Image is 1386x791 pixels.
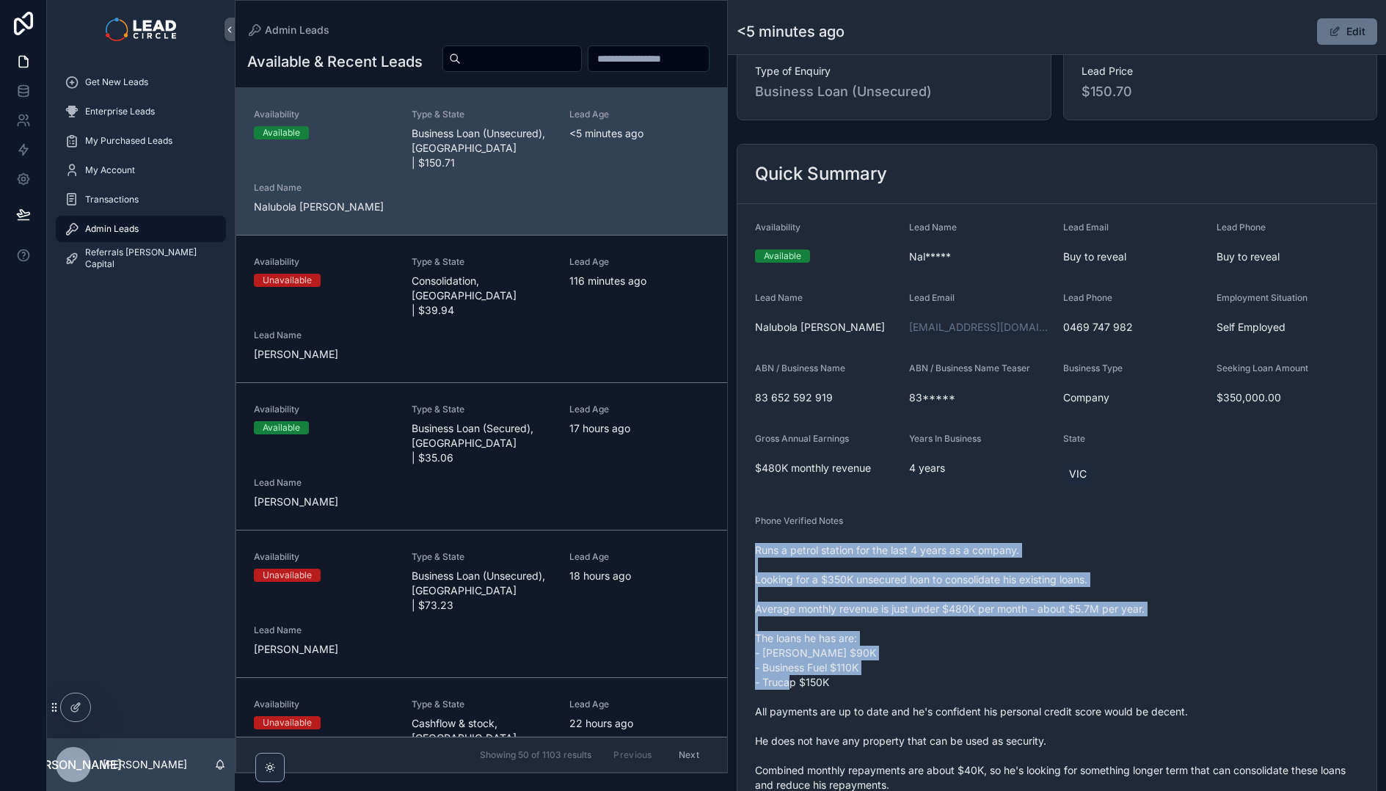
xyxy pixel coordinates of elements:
[1063,433,1085,444] span: State
[755,222,800,233] span: Availability
[263,126,300,139] div: Available
[236,530,727,677] a: AvailabilityUnavailableType & StateBusiness Loan (Unsecured), [GEOGRAPHIC_DATA] | $73.23Lead Age1...
[254,404,394,415] span: Availability
[56,98,226,125] a: Enterprise Leads
[412,569,552,613] span: Business Loan (Unsecured), [GEOGRAPHIC_DATA] | $73.23
[1317,18,1377,45] button: Edit
[412,404,552,415] span: Type & State
[1217,390,1359,405] span: $350,000.00
[412,551,552,563] span: Type & State
[1069,467,1087,481] span: VIC
[755,320,897,335] span: Nalubola [PERSON_NAME]
[254,495,394,509] span: [PERSON_NAME]
[247,51,423,72] h1: Available & Recent Leads
[1063,320,1206,335] span: 0469 747 982
[569,274,710,288] span: 116 minutes ago
[569,256,710,268] span: Lead Age
[254,347,394,362] span: [PERSON_NAME]
[569,716,710,731] span: 22 hours ago
[668,743,710,766] button: Next
[85,194,139,205] span: Transactions
[480,749,591,761] span: Showing 50 of 1103 results
[85,76,148,88] span: Get New Leads
[569,569,710,583] span: 18 hours ago
[755,292,803,303] span: Lead Name
[254,200,394,214] span: Nalubola [PERSON_NAME]
[265,23,329,37] span: Admin Leads
[412,109,552,120] span: Type & State
[254,477,394,489] span: Lead Name
[569,551,710,563] span: Lead Age
[755,461,897,475] span: $480K monthly revenue
[755,64,1033,79] span: Type of Enquiry
[106,18,175,41] img: App logo
[47,59,235,291] div: scrollable content
[254,182,394,194] span: Lead Name
[1063,362,1123,373] span: Business Type
[236,88,727,235] a: AvailabilityAvailableType & StateBusiness Loan (Unsecured), [GEOGRAPHIC_DATA] | $150.71Lead Age<5...
[56,157,226,183] a: My Account
[254,699,394,710] span: Availability
[412,256,552,268] span: Type & State
[1063,249,1206,264] span: Buy to reveal
[909,320,1051,335] a: [EMAIL_ADDRESS][DOMAIN_NAME]
[755,81,1033,102] span: Business Loan (Unsecured)
[254,551,394,563] span: Availability
[1082,64,1360,79] span: Lead Price
[263,569,312,582] div: Unavailable
[909,222,957,233] span: Lead Name
[412,699,552,710] span: Type & State
[25,756,122,773] span: [PERSON_NAME]
[236,382,727,530] a: AvailabilityAvailableType & StateBusiness Loan (Secured), [GEOGRAPHIC_DATA] | $35.06Lead Age17 ho...
[569,699,710,710] span: Lead Age
[909,461,1051,475] span: 4 years
[1063,390,1206,405] span: Company
[254,109,394,120] span: Availability
[85,164,135,176] span: My Account
[1063,292,1112,303] span: Lead Phone
[1217,249,1359,264] span: Buy to reveal
[737,21,845,42] h1: <5 minutes ago
[254,256,394,268] span: Availability
[254,642,394,657] span: [PERSON_NAME]
[412,126,552,170] span: Business Loan (Unsecured), [GEOGRAPHIC_DATA] | $150.71
[755,433,849,444] span: Gross Annual Earnings
[103,757,187,772] p: [PERSON_NAME]
[56,245,226,271] a: Referrals [PERSON_NAME] Capital
[85,247,211,270] span: Referrals [PERSON_NAME] Capital
[56,186,226,213] a: Transactions
[569,421,710,436] span: 17 hours ago
[85,223,139,235] span: Admin Leads
[909,362,1030,373] span: ABN / Business Name Teaser
[254,624,394,636] span: Lead Name
[412,421,552,465] span: Business Loan (Secured), [GEOGRAPHIC_DATA] | $35.06
[56,128,226,154] a: My Purchased Leads
[755,515,843,526] span: Phone Verified Notes
[254,329,394,341] span: Lead Name
[56,69,226,95] a: Get New Leads
[412,274,552,318] span: Consolidation, [GEOGRAPHIC_DATA] | $39.94
[412,716,552,760] span: Cashflow & stock, [GEOGRAPHIC_DATA] | $30.58
[1217,362,1308,373] span: Seeking Loan Amount
[755,362,845,373] span: ABN / Business Name
[1217,222,1266,233] span: Lead Phone
[263,274,312,287] div: Unavailable
[85,135,172,147] span: My Purchased Leads
[569,404,710,415] span: Lead Age
[1082,81,1360,102] span: $150.70
[569,126,710,141] span: <5 minutes ago
[1217,292,1307,303] span: Employment Situation
[263,716,312,729] div: Unavailable
[909,292,955,303] span: Lead Email
[755,390,897,405] span: 83 652 592 919
[569,109,710,120] span: Lead Age
[236,235,727,382] a: AvailabilityUnavailableType & StateConsolidation, [GEOGRAPHIC_DATA] | $39.94Lead Age116 minutes a...
[1063,222,1109,233] span: Lead Email
[56,216,226,242] a: Admin Leads
[755,162,887,186] h2: Quick Summary
[263,421,300,434] div: Available
[909,433,981,444] span: Years In Business
[764,249,801,263] div: Available
[1217,320,1359,335] span: Self Employed
[247,23,329,37] a: Admin Leads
